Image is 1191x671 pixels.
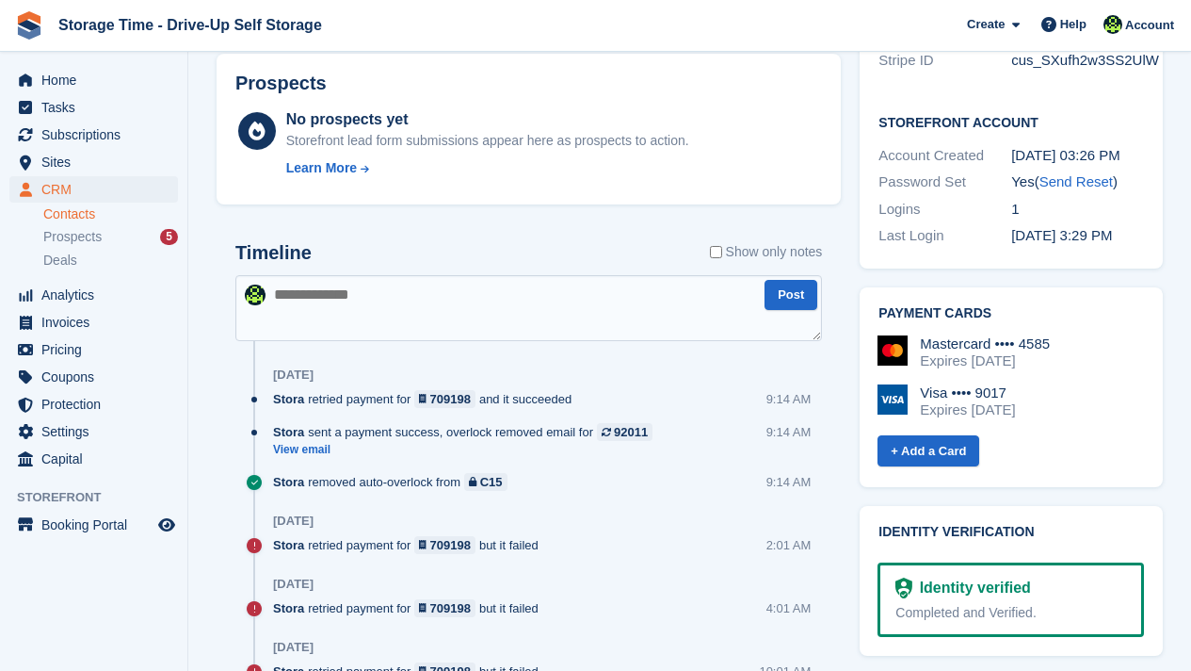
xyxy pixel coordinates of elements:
time: 2025-06-22 14:29:40 UTC [1011,227,1112,243]
span: Coupons [41,364,154,390]
div: 1 [1011,199,1144,221]
img: Laaibah Sarwar [1103,15,1122,34]
span: Stora [273,390,304,408]
div: sent a payment success, overlock removed email for [273,423,662,441]
div: Completed and Verified. [895,603,1126,623]
div: Mastercard •••• 4585 [920,335,1050,352]
div: Storefront lead form submissions appear here as prospects to action. [286,131,689,151]
span: Home [41,67,154,93]
div: retried payment for but it failed [273,536,548,554]
span: Stora [273,536,304,554]
a: menu [9,67,178,93]
span: Tasks [41,94,154,121]
div: 2:01 AM [766,536,812,554]
a: menu [9,364,178,390]
a: 709198 [414,390,475,408]
span: Storefront [17,488,187,507]
label: Show only notes [710,242,823,262]
img: Laaibah Sarwar [245,285,266,305]
span: Create [967,15,1005,34]
div: 5 [160,229,178,245]
a: 709198 [414,599,475,617]
div: Stripe ID [878,50,1011,72]
a: Contacts [43,205,178,223]
a: menu [9,282,178,308]
div: 709198 [430,599,471,617]
div: 9:14 AM [766,473,812,491]
h2: Identity verification [878,525,1144,540]
span: Account [1125,16,1174,35]
input: Show only notes [710,242,722,262]
span: Deals [43,252,77,270]
span: Stora [273,423,304,441]
a: Preview store [155,514,178,536]
img: Identity Verification Ready [895,578,911,598]
div: Expires [DATE] [920,401,1015,418]
a: Prospects 5 [43,227,178,247]
span: Pricing [41,336,154,363]
img: stora-icon-8386f47178a22dfd0bd8f6a31ec36ba5ce8667c1dd55bd0f319d3a0aa187defe.svg [15,11,43,40]
span: Capital [41,446,154,472]
div: 9:14 AM [766,423,812,441]
span: ( ) [1035,173,1118,189]
div: Yes [1011,172,1144,193]
div: Account Created [878,145,1011,167]
span: Protection [41,391,154,417]
div: [DATE] [273,514,314,529]
a: + Add a Card [877,435,979,466]
h2: Payment cards [878,306,1144,321]
div: Logins [878,199,1011,221]
a: menu [9,309,178,335]
span: Help [1060,15,1086,34]
div: 92011 [614,423,648,441]
div: 9:14 AM [766,390,812,408]
span: Sites [41,149,154,175]
img: Mastercard Logo [877,335,908,366]
a: 709198 [414,536,475,554]
a: C15 [464,473,507,491]
a: menu [9,122,178,148]
h2: Prospects [235,73,327,94]
div: Visa •••• 9017 [920,385,1015,401]
a: menu [9,336,178,363]
span: Subscriptions [41,122,154,148]
button: Post [764,280,817,311]
span: Settings [41,418,154,445]
div: retried payment for and it succeeded [273,390,581,408]
a: Storage Time - Drive-Up Self Storage [51,9,330,41]
div: removed auto-overlock from [273,473,517,491]
div: Password Set [878,172,1011,193]
a: 92011 [597,423,652,441]
a: menu [9,512,178,538]
span: Invoices [41,309,154,335]
div: 709198 [430,536,471,554]
div: cus_SXufh2w3SS2UlW [1011,50,1144,72]
div: C15 [480,473,503,491]
div: [DATE] [273,640,314,655]
a: Learn More [286,158,689,178]
div: 709198 [430,390,471,408]
span: Prospects [43,228,102,246]
a: menu [9,446,178,472]
div: 4:01 AM [766,599,812,617]
div: Identity verified [912,577,1031,599]
div: [DATE] 03:26 PM [1011,145,1144,167]
a: View email [273,442,662,458]
div: [DATE] [273,368,314,383]
div: Learn More [286,158,357,178]
div: [DATE] [273,577,314,592]
span: Booking Portal [41,512,154,538]
a: menu [9,418,178,445]
h2: Storefront Account [878,112,1144,131]
div: Last Login [878,225,1011,247]
div: retried payment for but it failed [273,599,548,617]
h2: Timeline [235,242,312,264]
a: menu [9,391,178,417]
a: menu [9,94,178,121]
span: CRM [41,176,154,203]
a: menu [9,176,178,203]
a: Send Reset [1039,173,1113,189]
img: Visa Logo [877,385,908,415]
a: menu [9,149,178,175]
span: Stora [273,473,304,491]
